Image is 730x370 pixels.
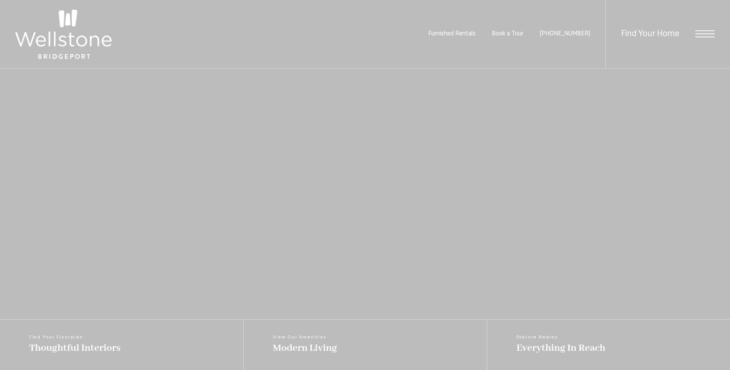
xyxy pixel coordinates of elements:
[695,30,715,37] button: Open Menu
[273,335,337,340] span: View Our Amenities
[243,320,486,370] a: View Our Amenities
[540,31,590,37] a: Call Us at (253) 642-8681
[492,31,523,37] a: Book a Tour
[15,10,112,59] img: Wellstone
[621,30,679,38] a: Find Your Home
[516,335,605,340] span: Explore Nearby
[540,31,590,37] span: [PHONE_NUMBER]
[273,342,337,355] span: Modern Living
[487,320,730,370] a: Explore Nearby
[29,342,120,355] span: Thoughtful Interiors
[29,335,120,340] span: Find Your Floorplan
[428,31,476,37] a: Furnished Rentals
[516,342,605,355] span: Everything In Reach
